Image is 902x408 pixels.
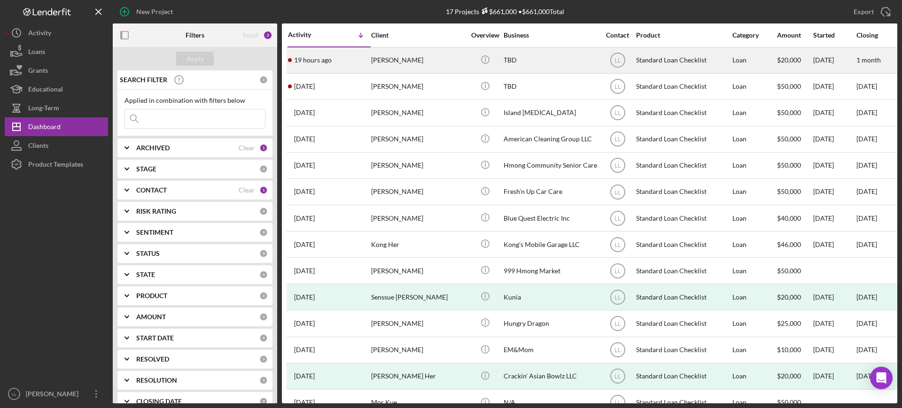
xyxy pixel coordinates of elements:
[28,61,48,82] div: Grants
[294,241,315,248] time: 2025-07-01 04:04
[856,82,877,90] time: [DATE]
[371,206,465,231] div: [PERSON_NAME]
[870,367,893,389] div: Open Intercom Messenger
[504,153,598,178] div: Hmong Community Senior Care
[263,31,272,40] div: 2
[732,338,776,362] div: Loan
[777,267,801,275] span: $50,000
[28,80,63,101] div: Educational
[28,117,61,139] div: Dashboard
[777,82,801,90] span: $50,000
[5,80,108,99] a: Educational
[479,8,517,15] div: $661,000
[856,187,877,195] time: [DATE]
[136,292,167,300] b: PRODUCT
[856,319,877,327] time: [DATE]
[259,186,268,194] div: 1
[856,135,877,143] time: [DATE]
[777,187,801,195] span: $50,000
[856,56,881,64] time: 1 month
[5,61,108,80] a: Grants
[856,161,877,169] time: [DATE]
[614,294,621,300] text: LL
[732,74,776,99] div: Loan
[136,165,156,173] b: STAGE
[467,31,503,39] div: Overview
[856,214,877,222] time: [DATE]
[777,364,812,389] div: $20,000
[856,346,877,354] time: [DATE]
[5,23,108,42] a: Activity
[5,99,108,117] a: Long-Term
[259,397,268,406] div: 0
[504,31,598,39] div: Business
[371,338,465,362] div: [PERSON_NAME]
[239,144,255,152] div: Clear
[813,100,855,125] div: [DATE]
[732,153,776,178] div: Loan
[371,232,465,257] div: Kong Her
[136,2,173,21] div: New Project
[504,127,598,152] div: American Cleaning Group LLC
[12,392,17,397] text: LL
[732,179,776,204] div: Loan
[294,83,315,90] time: 2025-09-04 02:25
[636,232,730,257] div: Standard Loan Checklist
[777,285,812,309] div: $20,000
[732,364,776,389] div: Loan
[504,338,598,362] div: EM&Mom
[504,48,598,73] div: TBD
[5,136,108,155] button: Clients
[371,127,465,152] div: [PERSON_NAME]
[371,179,465,204] div: [PERSON_NAME]
[614,268,621,274] text: LL
[614,400,621,406] text: LL
[446,8,564,15] div: 17 Projects • $661,000 Total
[294,188,315,195] time: 2025-07-18 05:25
[136,186,167,194] b: CONTACT
[5,42,108,61] button: Loans
[614,241,621,248] text: LL
[136,334,174,342] b: START DATE
[856,240,877,248] time: [DATE]
[28,99,59,120] div: Long-Term
[259,144,268,152] div: 1
[371,100,465,125] div: [PERSON_NAME]
[504,364,598,389] div: Crackin' Asian Bowlz LLC
[294,267,315,275] time: 2025-06-25 21:46
[813,153,855,178] div: [DATE]
[777,161,801,169] span: $50,000
[371,31,465,39] div: Client
[259,313,268,321] div: 0
[294,56,332,64] time: 2025-09-10 20:11
[504,74,598,99] div: TBD
[371,285,465,309] div: Senssue [PERSON_NAME]
[636,338,730,362] div: Standard Loan Checklist
[854,2,874,21] div: Export
[636,364,730,389] div: Standard Loan Checklist
[504,179,598,204] div: Fresh’n Up Car Care
[371,48,465,73] div: [PERSON_NAME]
[636,74,730,99] div: Standard Loan Checklist
[5,155,108,174] a: Product Templates
[113,2,182,21] button: New Project
[636,311,730,336] div: Standard Loan Checklist
[614,189,621,195] text: LL
[28,136,48,157] div: Clients
[136,313,166,321] b: AMOUNT
[5,117,108,136] button: Dashboard
[777,31,812,39] div: Amount
[614,347,621,354] text: LL
[813,285,855,309] div: [DATE]
[732,285,776,309] div: Loan
[813,232,855,257] div: [DATE]
[239,186,255,194] div: Clear
[732,31,776,39] div: Category
[813,311,855,336] div: [DATE]
[636,100,730,125] div: Standard Loan Checklist
[136,398,182,405] b: CLOSING DATE
[636,206,730,231] div: Standard Loan Checklist
[294,135,315,143] time: 2025-08-15 00:31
